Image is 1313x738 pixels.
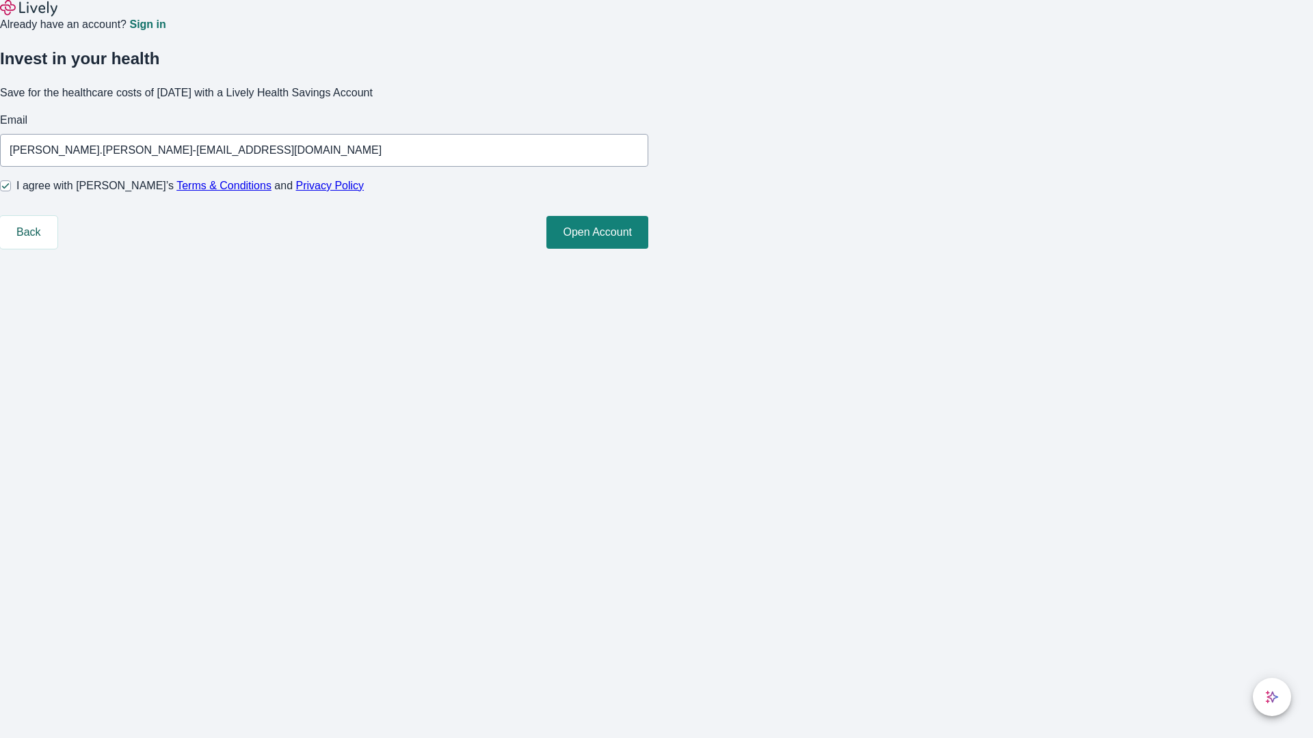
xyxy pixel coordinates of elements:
span: I agree with [PERSON_NAME]’s and [16,178,364,194]
a: Privacy Policy [296,180,364,191]
svg: Lively AI Assistant [1265,690,1279,704]
button: Open Account [546,216,648,249]
a: Sign in [129,19,165,30]
button: chat [1253,678,1291,716]
a: Terms & Conditions [176,180,271,191]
